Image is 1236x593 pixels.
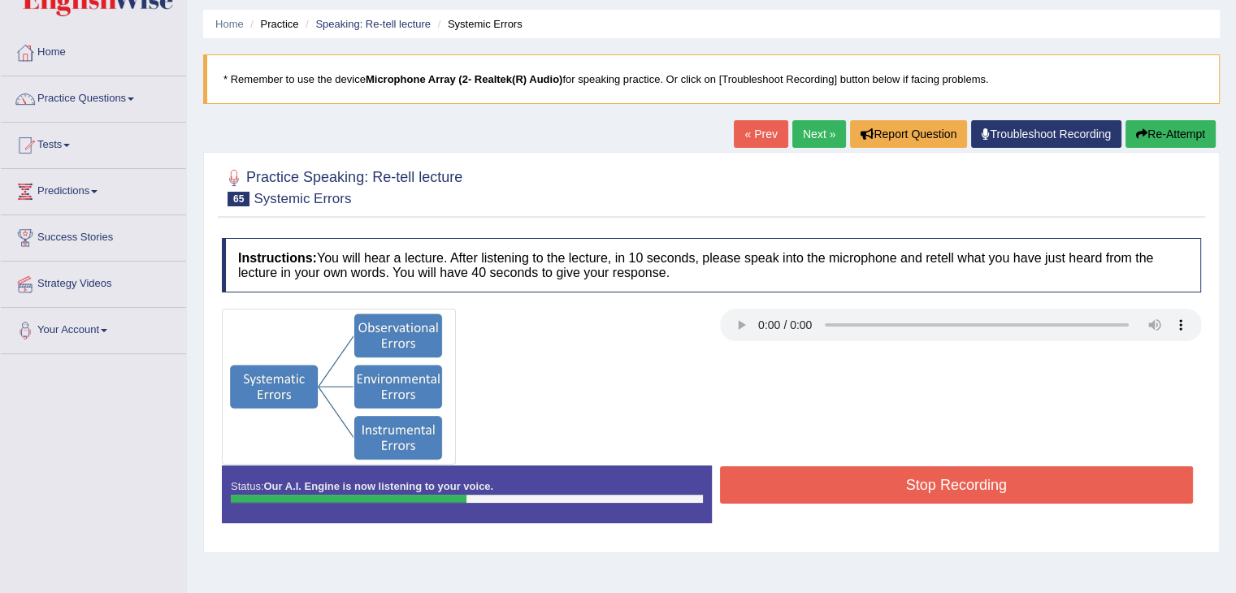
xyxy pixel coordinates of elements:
[222,465,712,522] div: Status:
[215,18,244,30] a: Home
[434,16,523,32] li: Systemic Errors
[238,251,317,265] b: Instructions:
[720,466,1194,504] button: Stop Recording
[1,308,186,348] a: Your Account
[1,123,186,163] a: Tests
[263,480,493,492] strong: Our A.I. Engine is now listening to your voice.
[1,215,186,256] a: Success Stories
[222,238,1201,292] h4: You will hear a lecture. After listening to the lecture, in 10 seconds, please speak into the mic...
[222,166,462,206] h2: Practice Speaking: Re-tell lecture
[1125,120,1216,148] button: Re-Attempt
[228,192,249,206] span: 65
[850,120,967,148] button: Report Question
[971,120,1121,148] a: Troubleshoot Recording
[1,30,186,71] a: Home
[366,73,562,85] b: Microphone Array (2- Realtek(R) Audio)
[203,54,1220,104] blockquote: * Remember to use the device for speaking practice. Or click on [Troubleshoot Recording] button b...
[315,18,431,30] a: Speaking: Re-tell lecture
[792,120,846,148] a: Next »
[734,120,787,148] a: « Prev
[1,76,186,117] a: Practice Questions
[1,262,186,302] a: Strategy Videos
[1,169,186,210] a: Predictions
[246,16,298,32] li: Practice
[254,191,351,206] small: Systemic Errors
